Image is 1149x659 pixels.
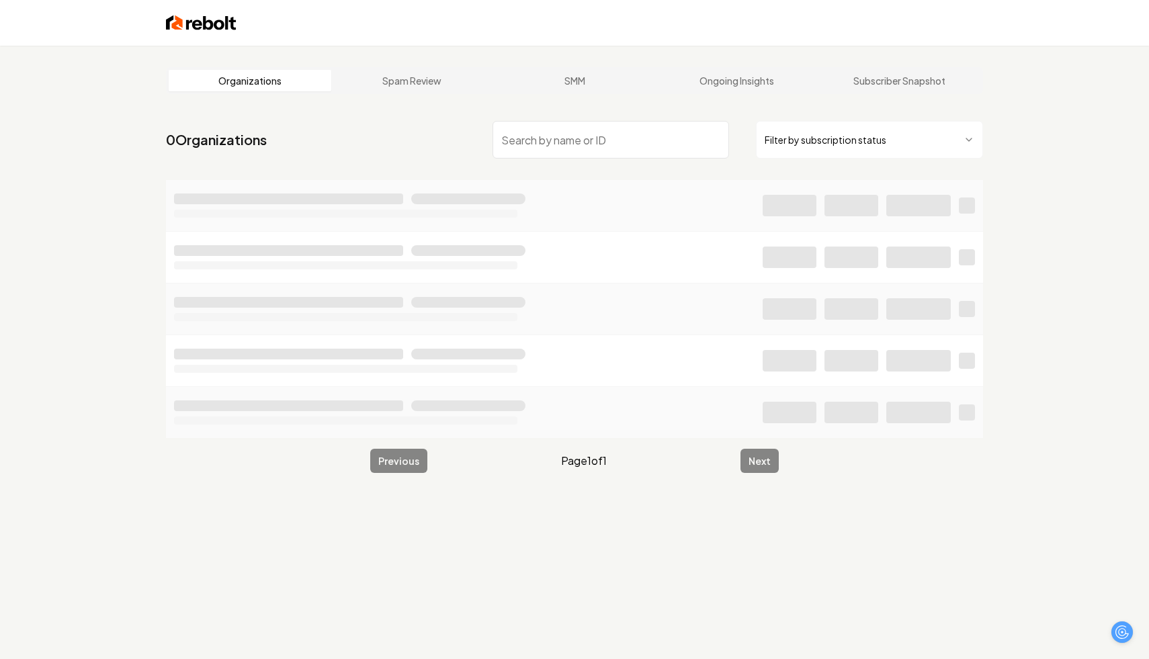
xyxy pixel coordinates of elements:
[493,121,729,159] input: Search by name or ID
[818,70,980,91] a: Subscriber Snapshot
[169,70,331,91] a: Organizations
[331,70,494,91] a: Spam Review
[166,13,237,32] img: Rebolt Logo
[656,70,818,91] a: Ongoing Insights
[493,70,656,91] a: SMM
[166,130,267,149] a: 0Organizations
[561,453,607,469] span: Page 1 of 1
